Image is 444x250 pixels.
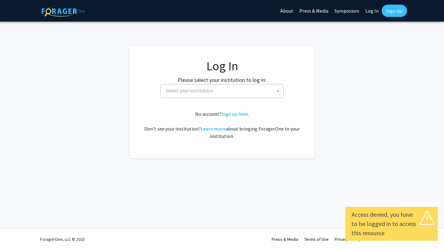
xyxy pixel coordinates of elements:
[163,84,283,97] span: Select your institution
[42,6,85,17] img: ForagerOne Logo
[382,5,407,17] a: Sign Up
[351,210,432,238] div: Access denied, you have to be logged in to access this resource
[304,236,329,242] a: Terms of Use
[201,126,226,132] a: Learn more about bringing ForagerOne to your institution
[142,58,302,73] h1: Log In
[166,87,213,94] span: Select your institution
[40,228,85,250] div: ForagerOne, LLC © 2025
[142,110,302,140] div: No account? . Don't see your institution? about bringing ForagerOne to your institution.
[272,236,298,242] a: Press & Media
[160,84,284,98] span: Select your institution
[221,111,248,117] a: Sign up here
[178,76,266,84] label: Please select your institution to log in:
[335,236,360,242] a: Privacy Policy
